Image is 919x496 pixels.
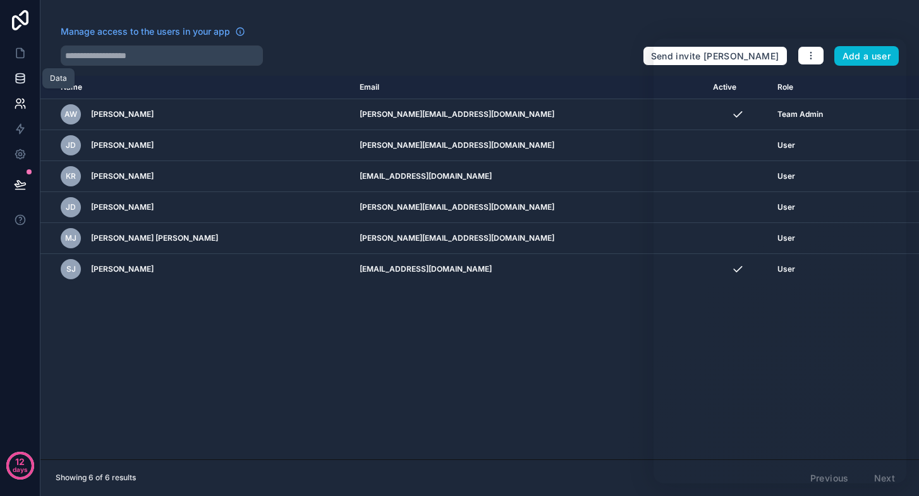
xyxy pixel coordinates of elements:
iframe: Intercom live chat [654,39,906,483]
span: SJ [66,264,76,274]
div: scrollable content [40,76,919,459]
span: [PERSON_NAME] [91,202,154,212]
td: [EMAIL_ADDRESS][DOMAIN_NAME] [352,254,705,285]
span: [PERSON_NAME] [91,140,154,150]
span: JD [66,202,76,212]
span: [PERSON_NAME] [91,264,154,274]
span: JD [66,140,76,150]
a: Manage access to the users in your app [61,25,245,38]
td: [PERSON_NAME][EMAIL_ADDRESS][DOMAIN_NAME] [352,130,705,161]
td: [PERSON_NAME][EMAIL_ADDRESS][DOMAIN_NAME] [352,99,705,130]
td: [EMAIL_ADDRESS][DOMAIN_NAME] [352,161,705,192]
span: AW [64,109,77,119]
td: [PERSON_NAME][EMAIL_ADDRESS][DOMAIN_NAME] [352,192,705,223]
span: [PERSON_NAME] [91,109,154,119]
button: Send invite [PERSON_NAME] [643,46,788,66]
span: MJ [65,233,76,243]
p: days [13,461,28,478]
th: Name [40,76,352,99]
span: Showing 6 of 6 results [56,473,136,483]
span: [PERSON_NAME] [PERSON_NAME] [91,233,218,243]
th: Email [352,76,705,99]
div: Data [50,73,67,83]
span: Manage access to the users in your app [61,25,230,38]
span: KR [66,171,76,181]
span: [PERSON_NAME] [91,171,154,181]
p: 12 [15,456,25,468]
td: [PERSON_NAME][EMAIL_ADDRESS][DOMAIN_NAME] [352,223,705,254]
